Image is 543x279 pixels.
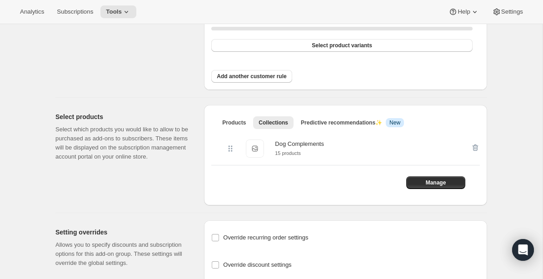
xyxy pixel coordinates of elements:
span: Override discount settings [223,261,291,268]
span: Settings [501,8,523,15]
button: Settings [487,5,528,18]
span: Help [458,8,470,15]
span: Manage [426,179,446,186]
div: Open Intercom Messenger [512,239,534,261]
button: Subscriptions [51,5,99,18]
span: Subscriptions [57,8,93,15]
button: Help [443,5,484,18]
span: New [389,119,400,126]
span: Add another customer rule [217,73,286,80]
span: Predictive recommendations ✨ [301,120,382,126]
h2: Select products [55,112,189,121]
button: Tools [100,5,136,18]
p: Allows you to specify discounts and subscription options for this add-on group. These settings wi... [55,240,189,268]
p: Select which products you would like to allow to be purchased as add-ons to subscribers. These it... [55,125,189,161]
span: Select product variants [312,42,372,49]
span: Override recurring order settings [223,234,308,241]
button: Manage [406,176,465,189]
button: Add another customer rule [211,70,292,83]
span: Tools [106,8,122,15]
span: Analytics [20,8,44,15]
div: Dog Complements [275,139,324,149]
button: Select product variants [211,39,473,52]
span: Collections [259,119,288,126]
h2: Setting overrides [55,228,189,237]
small: 15 products [275,150,301,156]
span: Products [222,119,246,126]
button: Analytics [15,5,50,18]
